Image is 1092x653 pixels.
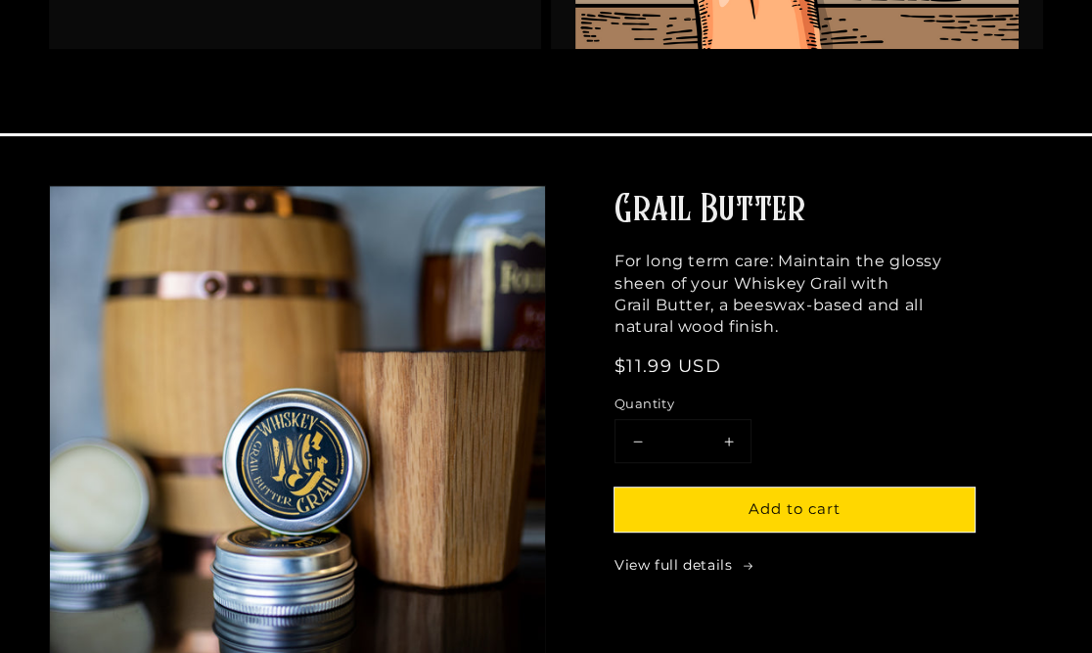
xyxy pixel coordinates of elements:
[614,488,975,532] button: Add to cart
[614,355,721,377] span: $11.99 USD
[614,556,975,576] a: View full details
[749,499,841,518] span: Add to cart
[614,251,975,339] p: For long term care: Maintain the glossy sheen of your Whiskey Grail with Grail Butter, a beeswax-...
[614,395,975,414] label: Quantity
[614,185,975,236] h2: Grail Butter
